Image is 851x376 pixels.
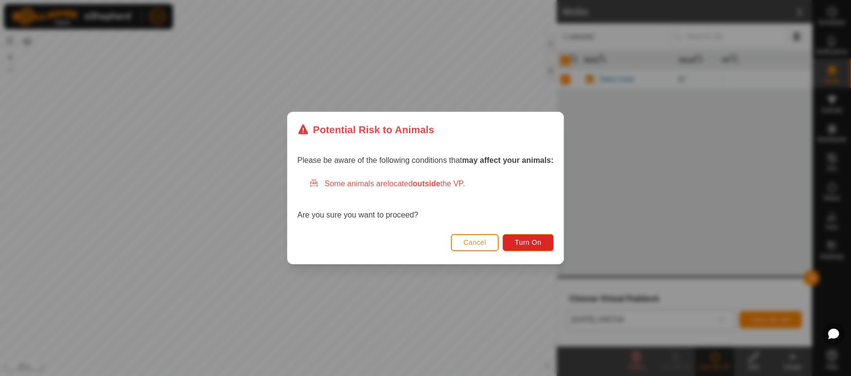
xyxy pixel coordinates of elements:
[297,156,554,164] span: Please be aware of the following conditions that
[462,156,554,164] strong: may affect your animals:
[309,178,554,190] div: Some animals are
[503,234,554,251] button: Turn On
[413,179,441,188] strong: outside
[464,238,486,246] span: Cancel
[297,122,434,137] div: Potential Risk to Animals
[451,234,499,251] button: Cancel
[297,178,554,221] div: Are you sure you want to proceed?
[387,179,465,188] span: located the VP.
[515,238,542,246] span: Turn On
